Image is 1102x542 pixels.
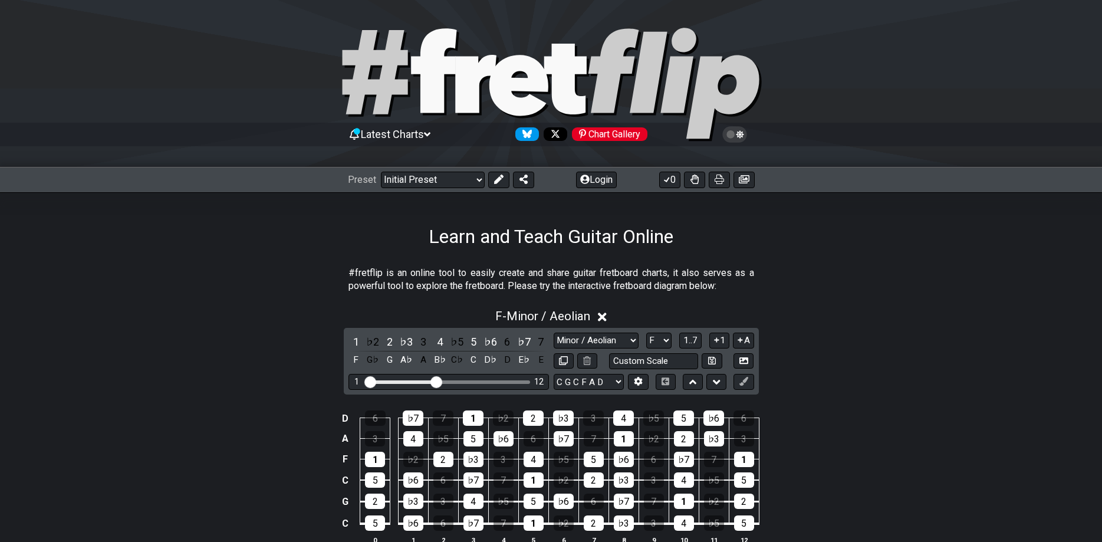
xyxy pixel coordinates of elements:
select: Tuning [554,374,624,390]
div: toggle pitch class [483,352,498,368]
button: A [733,333,754,349]
div: 4 [403,431,423,446]
div: ♭5 [494,494,514,509]
button: Store user defined scale [702,353,722,369]
div: toggle scale degree [499,334,515,350]
div: toggle scale degree [466,334,481,350]
div: 6 [644,452,664,467]
div: 7 [644,494,664,509]
div: 2 [433,452,453,467]
button: Delete [577,353,597,369]
div: ♭7 [674,452,694,467]
div: toggle pitch class [382,352,397,368]
div: 5 [584,452,604,467]
div: ♭2 [704,494,724,509]
div: toggle pitch class [399,352,414,368]
button: 1 [709,333,729,349]
div: toggle scale degree [517,334,532,350]
div: toggle scale degree [449,334,465,350]
div: 7 [704,452,724,467]
div: toggle pitch class [432,352,448,368]
div: 7 [494,515,514,531]
div: 6 [733,410,754,426]
div: ♭5 [643,410,664,426]
div: ♭7 [463,472,483,488]
div: 3 [433,494,453,509]
span: 1..7 [683,335,698,346]
div: ♭6 [614,452,634,467]
div: 4 [613,410,634,426]
div: 2 [523,410,544,426]
button: 0 [659,172,680,188]
div: 1 [365,452,385,467]
div: ♭5 [704,515,724,531]
div: toggle scale degree [348,334,364,350]
p: #fretflip is an online tool to easily create and share guitar fretboard charts, it also serves as... [348,267,754,293]
div: 6 [524,431,544,446]
div: toggle pitch class [499,352,515,368]
div: 5 [734,472,754,488]
div: 5 [734,515,754,531]
span: Toggle light / dark theme [728,129,742,140]
td: F [338,449,352,469]
button: 1..7 [679,333,702,349]
button: Print [709,172,730,188]
div: 5 [463,431,483,446]
a: #fretflip at Pinterest [567,127,647,141]
div: ♭5 [704,472,724,488]
div: toggle pitch class [517,352,532,368]
div: ♭3 [614,472,634,488]
button: Toggle Dexterity for all fretkits [684,172,705,188]
div: Chart Gallery [572,127,647,141]
td: C [338,469,352,491]
div: ♭7 [403,410,423,426]
div: ♭7 [554,431,574,446]
div: ♭7 [463,515,483,531]
h1: Learn and Teach Guitar Online [429,225,673,248]
div: 5 [365,472,385,488]
button: Toggle horizontal chord view [656,374,676,390]
div: 6 [365,410,386,426]
div: toggle scale degree [416,334,431,350]
div: ♭2 [493,410,514,426]
div: 5 [524,494,544,509]
button: Create Image [733,353,754,369]
div: toggle pitch class [348,352,364,368]
div: ♭6 [403,472,423,488]
div: ♭2 [554,472,574,488]
div: ♭2 [554,515,574,531]
button: Move down [706,374,726,390]
div: 4 [674,472,694,488]
div: 4 [463,494,483,509]
span: F - Minor / Aeolian [495,309,590,323]
div: ♭3 [704,431,724,446]
div: 2 [674,431,694,446]
div: 1 [463,410,483,426]
div: 4 [524,452,544,467]
button: Move up [683,374,703,390]
div: ♭3 [403,494,423,509]
div: ♭5 [433,431,453,446]
div: ♭6 [494,431,514,446]
div: 3 [644,472,664,488]
div: toggle pitch class [449,352,465,368]
div: 5 [365,515,385,531]
button: Edit Preset [488,172,509,188]
div: 3 [734,431,754,446]
select: Scale [554,333,639,349]
div: 5 [673,410,694,426]
div: 3 [583,410,604,426]
div: 3 [365,431,385,446]
button: Share Preset [513,172,534,188]
div: 3 [644,515,664,531]
button: Edit Tuning [628,374,648,390]
div: ♭5 [554,452,574,467]
button: Create image [733,172,755,188]
button: First click edit preset to enable marker editing [733,374,754,390]
div: 2 [365,494,385,509]
div: 3 [494,452,514,467]
div: ♭2 [644,431,664,446]
div: 2 [584,472,604,488]
div: 4 [674,515,694,531]
div: 7 [584,431,604,446]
